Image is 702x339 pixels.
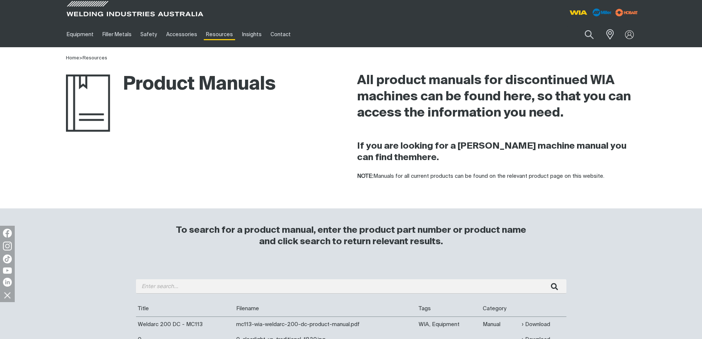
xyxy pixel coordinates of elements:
input: Product name or item number... [567,26,601,43]
strong: If you are looking for a [PERSON_NAME] machine manual you can find them [357,142,626,162]
a: Safety [136,22,161,47]
a: here. [417,153,439,162]
h2: All product manuals for discontinued WIA machines can be found here, so that you can access the i... [357,73,636,121]
button: Search products [577,26,602,43]
a: Insights [237,22,266,47]
img: YouTube [3,267,12,274]
a: Filler Metals [98,22,136,47]
a: Home [66,56,79,60]
img: miller [613,7,640,18]
a: Equipment [62,22,98,47]
h1: Product Manuals [66,73,276,97]
td: Weldarc 200 DC - MC113 [136,316,234,332]
input: Enter search... [136,279,566,294]
img: Instagram [3,242,12,250]
span: > [79,56,83,60]
th: Category [481,301,520,316]
h3: To search for a product manual, enter the product part number or product name and click search to... [173,225,530,248]
a: Contact [266,22,295,47]
a: Resources [83,56,107,60]
strong: NOTE: [357,173,373,179]
img: LinkedIn [3,278,12,287]
th: Title [136,301,234,316]
img: hide socials [1,289,14,301]
img: Facebook [3,229,12,238]
a: Download [522,320,550,329]
a: Resources [202,22,237,47]
td: Manual [481,316,520,332]
td: WIA, Equipment [417,316,481,332]
a: Accessories [162,22,202,47]
nav: Main [62,22,496,47]
th: Filename [234,301,417,316]
td: mc113-wia-weldarc-200-dc-product-manual.pdf [234,316,417,332]
th: Tags [417,301,481,316]
img: TikTok [3,255,12,263]
p: Manuals for all current products can be found on the relevant product page on this website. [357,172,636,181]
